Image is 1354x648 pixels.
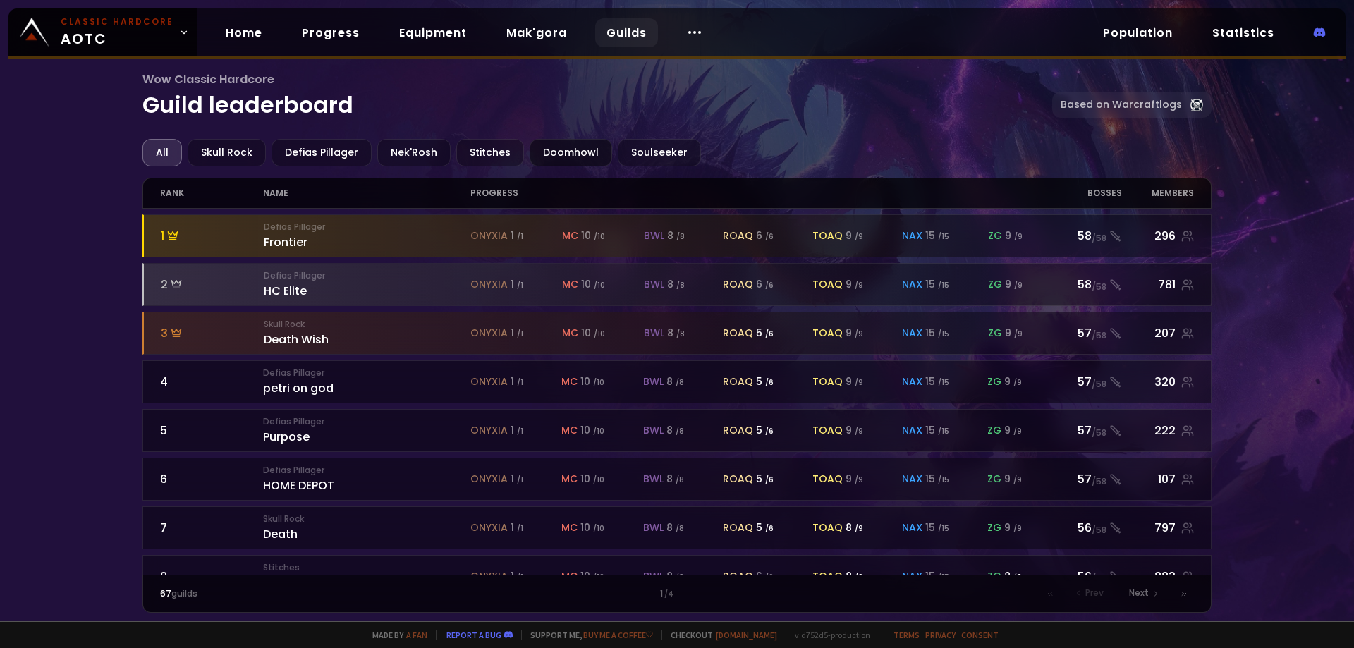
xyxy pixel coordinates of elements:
[595,18,658,47] a: Guilds
[925,520,949,535] div: 15
[263,415,470,446] div: Purpose
[1013,426,1022,436] small: / 9
[1004,472,1022,487] div: 9
[581,228,605,243] div: 10
[1013,475,1022,485] small: / 9
[666,472,684,487] div: 8
[666,569,684,584] div: 8
[1039,470,1121,488] div: 57
[142,506,1212,549] a: 7Skull RockDeathonyxia 1 /1mc 10 /10bwl 8 /8roaq 5 /6toaq 8 /9nax 15 /15zg 9 /956/58797
[581,277,605,292] div: 10
[161,227,264,245] div: 1
[644,277,664,292] span: bwl
[938,523,949,534] small: / 15
[902,228,922,243] span: nax
[581,326,605,341] div: 10
[765,231,774,242] small: / 6
[470,228,508,243] span: onyxia
[812,374,843,389] span: toaq
[643,374,664,389] span: bwl
[925,326,949,341] div: 15
[812,520,843,535] span: toaq
[676,475,684,485] small: / 8
[1039,178,1121,208] div: Bosses
[263,464,470,477] small: Defias Pillager
[925,228,949,243] div: 15
[446,630,501,640] a: Report a bug
[61,16,173,49] span: AOTC
[456,139,524,166] div: Stitches
[723,520,753,535] span: roaq
[264,269,470,300] div: HC Elite
[1013,523,1022,534] small: / 9
[855,231,863,242] small: / 9
[388,18,478,47] a: Equipment
[517,280,523,291] small: / 1
[264,318,470,348] div: Death Wish
[765,523,774,534] small: / 6
[666,374,684,389] div: 8
[1092,281,1106,293] small: / 58
[272,139,372,166] div: Defias Pillager
[756,326,774,341] div: 5
[938,231,949,242] small: / 15
[594,280,605,291] small: / 10
[1122,470,1195,488] div: 107
[938,329,949,339] small: / 15
[517,329,523,339] small: / 1
[893,630,920,640] a: Terms
[1039,519,1121,537] div: 56
[263,513,470,543] div: Death
[676,231,685,242] small: / 8
[264,221,470,251] div: Frontier
[1092,427,1106,439] small: / 58
[1092,18,1184,47] a: Population
[666,423,684,438] div: 8
[377,139,451,166] div: Nek'Rosh
[561,423,578,438] span: mc
[855,280,863,291] small: / 9
[666,520,684,535] div: 8
[925,277,949,292] div: 15
[902,374,922,389] span: nax
[846,277,863,292] div: 9
[561,569,578,584] span: mc
[61,16,173,28] small: Classic Hardcore
[1039,373,1121,391] div: 57
[580,472,604,487] div: 10
[470,277,508,292] span: onyxia
[938,280,949,291] small: / 15
[1092,573,1106,585] small: / 58
[517,377,523,388] small: / 1
[902,472,922,487] span: nax
[644,228,664,243] span: bwl
[812,423,843,438] span: toaq
[1085,587,1104,599] span: Prev
[580,374,604,389] div: 10
[264,269,470,282] small: Defias Pillager
[667,277,685,292] div: 8
[470,569,508,584] span: onyxia
[1122,227,1195,245] div: 296
[676,572,684,582] small: / 8
[263,464,470,494] div: HOME DEPOT
[902,520,922,535] span: nax
[160,470,264,488] div: 6
[1004,374,1022,389] div: 9
[676,523,684,534] small: / 8
[263,367,470,379] small: Defias Pillager
[716,630,777,640] a: [DOMAIN_NAME]
[470,178,1039,208] div: progress
[264,318,470,331] small: Skull Rock
[530,139,612,166] div: Doomhowl
[511,326,523,341] div: 1
[786,630,870,640] span: v. d752d5 - production
[846,326,863,341] div: 9
[988,277,1002,292] span: zg
[594,329,605,339] small: / 10
[594,231,605,242] small: / 10
[470,374,508,389] span: onyxia
[1122,324,1195,342] div: 207
[593,523,604,534] small: / 10
[593,377,604,388] small: / 10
